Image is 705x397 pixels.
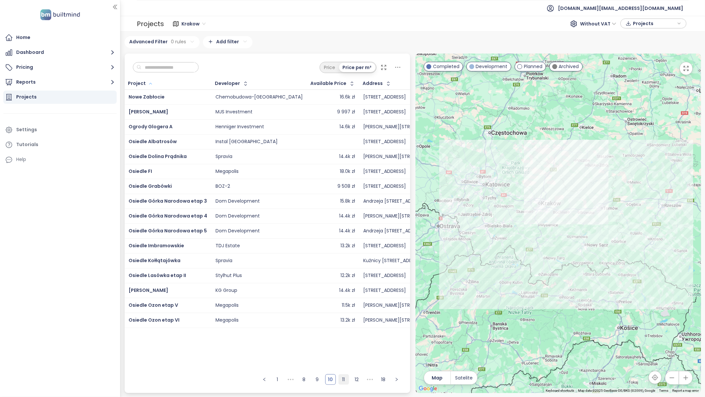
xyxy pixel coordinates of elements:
[633,19,676,28] span: Projects
[273,375,283,384] a: 1
[312,375,322,384] a: 9
[215,154,232,160] div: Spravia
[129,153,187,160] a: Osiedle Dolina Prądnika
[129,227,207,234] a: Osiedle Górka Narodowa etap 5
[215,288,237,294] div: KG Group
[215,81,240,86] div: Developer
[129,168,152,175] a: Osiedle FI
[215,273,242,279] div: Stylhut Plus
[578,389,655,392] span: Map data ©2025 GeoBasis-DE/BKG (©2009), Google
[262,377,266,381] span: left
[299,375,309,384] a: 8
[3,123,117,137] a: Settings
[129,302,178,308] a: Osiedle Ozon etap V
[215,169,239,175] div: Megapolis
[128,81,146,86] div: Project
[363,198,427,204] div: Andrzeja [STREET_ADDRESS]
[352,374,362,385] li: 12
[363,81,383,86] div: Address
[16,93,37,101] div: Projects
[215,109,253,115] div: MJS Investment
[340,317,355,323] div: 13.2k zł
[129,242,184,249] span: Osiedle Imbramowskie
[339,288,355,294] div: 14.4k zł
[363,109,406,115] div: [STREET_ADDRESS]
[363,302,442,308] div: [PERSON_NAME][STREET_ADDRESS]
[325,374,336,385] li: 10
[129,213,207,219] a: Osiedle Górka Narodowa etap 4
[215,317,239,323] div: Megapolis
[624,19,683,28] div: button
[363,258,425,264] div: Kuźnicy [STREET_ADDRESS]
[338,374,349,385] li: 11
[215,139,278,145] div: Instal [GEOGRAPHIC_DATA]
[659,389,669,392] a: Terms (opens in new tab)
[339,154,355,160] div: 14.4k zł
[363,213,442,219] div: [PERSON_NAME][STREET_ADDRESS]
[417,384,439,393] img: Google
[137,17,164,30] div: Projects
[340,198,355,204] div: 15.8k zł
[129,272,186,279] a: Osiedle Lasówka etap II
[129,198,207,204] a: Osiedle Górka Narodowa etap 3
[558,0,683,16] span: [DOMAIN_NAME][EMAIL_ADDRESS][DOMAIN_NAME]
[129,94,165,100] a: Nowe Zabłocie
[3,91,117,104] a: Projects
[395,377,399,381] span: right
[363,288,406,294] div: [STREET_ADDRESS]
[312,374,323,385] li: 9
[339,124,355,130] div: 14.6k zł
[391,374,402,385] li: Next Page
[129,287,168,294] span: [PERSON_NAME]
[365,374,375,385] li: Next 5 Pages
[215,213,260,219] div: Dom Development
[259,374,270,385] li: Previous Page
[129,123,173,130] a: Ogrody Glogera A
[363,228,427,234] div: Andrzeja [STREET_ADDRESS]
[326,375,335,384] a: 10
[129,138,177,145] span: Osiedle Albatrosów
[125,36,200,48] div: Advanced Filter
[559,63,579,70] span: Archived
[451,371,477,384] button: Satelite
[673,389,699,392] a: Report a map error
[129,257,180,264] span: Osiedle Kołłątajówka
[16,126,37,134] div: Settings
[391,374,402,385] button: right
[363,94,406,100] div: [STREET_ADDRESS]
[432,374,443,381] span: Map
[524,63,542,70] span: Planned
[339,63,375,72] div: Price per m²
[339,375,349,384] a: 11
[363,243,406,249] div: [STREET_ADDRESS]
[3,31,117,44] a: Home
[352,375,362,384] a: 12
[16,33,30,42] div: Home
[286,374,296,385] span: •••
[339,228,355,234] div: 14.4k zł
[3,61,117,74] button: Pricing
[171,38,186,45] span: 0 rules
[363,139,406,145] div: [STREET_ADDRESS]
[433,63,459,70] span: Completed
[129,108,168,115] a: [PERSON_NAME]
[215,198,260,204] div: Dom Development
[3,76,117,89] button: Reports
[340,243,355,249] div: 13.2k zł
[129,317,179,323] a: Osiedle Ozon etap VI
[378,375,388,384] a: 18
[215,302,239,308] div: Megapolis
[363,273,406,279] div: [STREET_ADDRESS]
[337,183,355,189] div: 9 508 zł
[311,81,347,86] div: Available Price
[363,169,406,175] div: [STREET_ADDRESS]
